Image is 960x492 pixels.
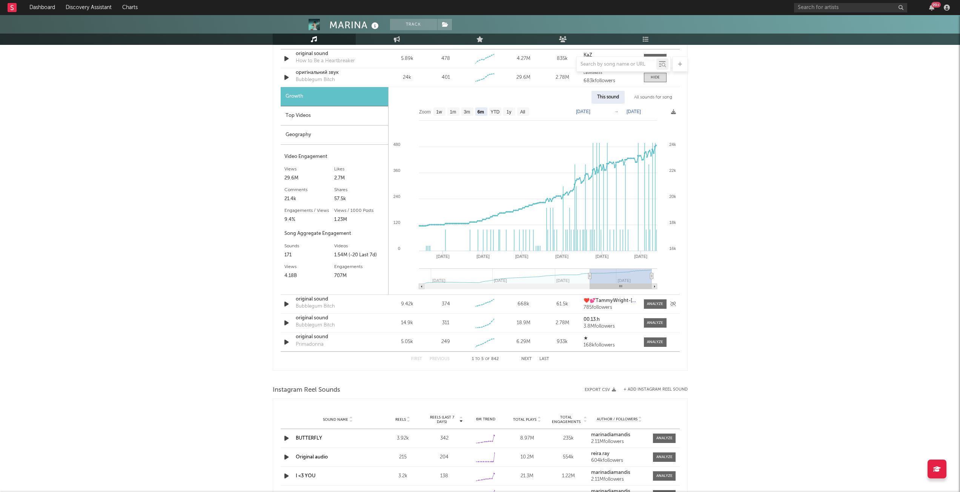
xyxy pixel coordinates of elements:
div: 3.92k [384,435,422,442]
div: 4.27M [506,55,541,63]
strong: ❤️💕TammyWright-[PERSON_NAME]🥰🦋 [584,298,682,303]
div: 683k followers [584,78,636,84]
div: 6M Trend [467,417,505,422]
text: All [520,109,525,115]
div: Song Aggregate Engagement [284,229,384,238]
strong: 00.13.h [584,317,600,322]
div: Videos [334,242,384,251]
a: Original audio [296,455,328,460]
div: 249 [441,338,450,346]
div: 933k [545,338,580,346]
a: ᶫᵒᵛᵉˢᵉᶰˢˢˢ [584,72,636,77]
strong: reira.ray [591,451,610,456]
text: 1m [450,109,456,115]
div: + Add Instagram Reel Sound [616,388,688,392]
input: Search for artists [794,3,907,12]
text: 6m [477,109,484,115]
div: 24k [390,74,425,81]
strong: ★ [584,336,588,341]
div: 18.9M [506,319,541,327]
div: 21.4k [284,195,335,204]
text: [DATE] [436,254,449,259]
button: Export CSV [585,388,616,392]
strong: KaZ [584,53,592,58]
text: 0 [398,246,400,251]
div: 204 [425,454,463,461]
span: to [475,357,480,361]
div: 2.7M [334,174,384,183]
div: 311 [442,319,449,327]
strong: ᶫᵒᵛᵉˢᵉᶰˢˢˢ [584,72,602,77]
div: 215 [384,454,422,461]
a: marinadiamandis [591,432,648,438]
div: Growth [281,87,388,106]
div: Comments [284,185,335,195]
text: 20k [669,194,676,199]
div: All sounds for song [628,91,678,104]
text: 240 [393,194,400,199]
text: [DATE] [595,254,608,259]
a: 00.13.h [584,317,636,322]
div: 9.42k [390,300,425,308]
div: 3.2k [384,472,422,480]
text: 120 [393,220,400,225]
div: 342 [425,435,463,442]
div: Bubblegum Bitch [296,76,335,84]
div: 171 [284,251,335,260]
button: 99+ [929,5,934,11]
a: BUTTERFLY [296,436,322,441]
div: 2.78M [545,74,580,81]
div: 3.8M followers [584,324,636,329]
span: Reels [395,417,406,422]
div: original sound [296,296,375,303]
span: of [485,357,490,361]
text: [DATE] [634,254,647,259]
div: 1.23M [334,215,384,224]
text: → [614,109,619,114]
a: original sound [296,314,375,322]
a: reira.ray [591,451,648,457]
a: ❤️💕TammyWright-[PERSON_NAME]🥰🦋 [584,298,636,303]
div: 1 5 842 [465,355,506,364]
div: 2.11M followers [591,439,648,444]
div: 554k [550,454,587,461]
span: Reels (last 7 days) [425,415,459,424]
text: 360 [393,168,400,173]
text: [DATE] [627,109,641,114]
button: Last [539,357,549,361]
div: 668k [506,300,541,308]
span: Author / Followers [597,417,637,422]
text: 480 [393,142,400,147]
input: Search by song name or URL [577,61,656,67]
text: [DATE] [576,109,590,114]
text: 24k [669,142,676,147]
text: 3m [464,109,470,115]
div: original sound [296,50,375,58]
div: Views [284,165,335,174]
div: Likes [334,165,384,174]
div: 8.97M [508,435,546,442]
text: 1w [436,109,442,115]
a: KaZ [584,53,636,58]
div: 5.05k [390,338,425,346]
div: Shares [334,185,384,195]
text: [DATE] [476,254,490,259]
div: Views [284,262,335,271]
text: Zoom [419,109,431,115]
span: Instagram Reel Sounds [273,386,340,395]
span: Total Engagements [550,415,583,424]
div: 478 [441,55,450,63]
div: 707M [334,271,384,280]
div: 14.9k [390,319,425,327]
div: 5.89k [390,55,425,63]
div: 835k [545,55,580,63]
text: YTD [490,109,499,115]
div: Primadonna [296,341,324,348]
div: оригінальний звук [296,69,375,77]
text: 16k [669,246,676,251]
div: 4.18B [284,271,335,280]
div: 785 followers [584,305,636,310]
div: 401 [442,74,450,81]
div: 61.5k [545,300,580,308]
